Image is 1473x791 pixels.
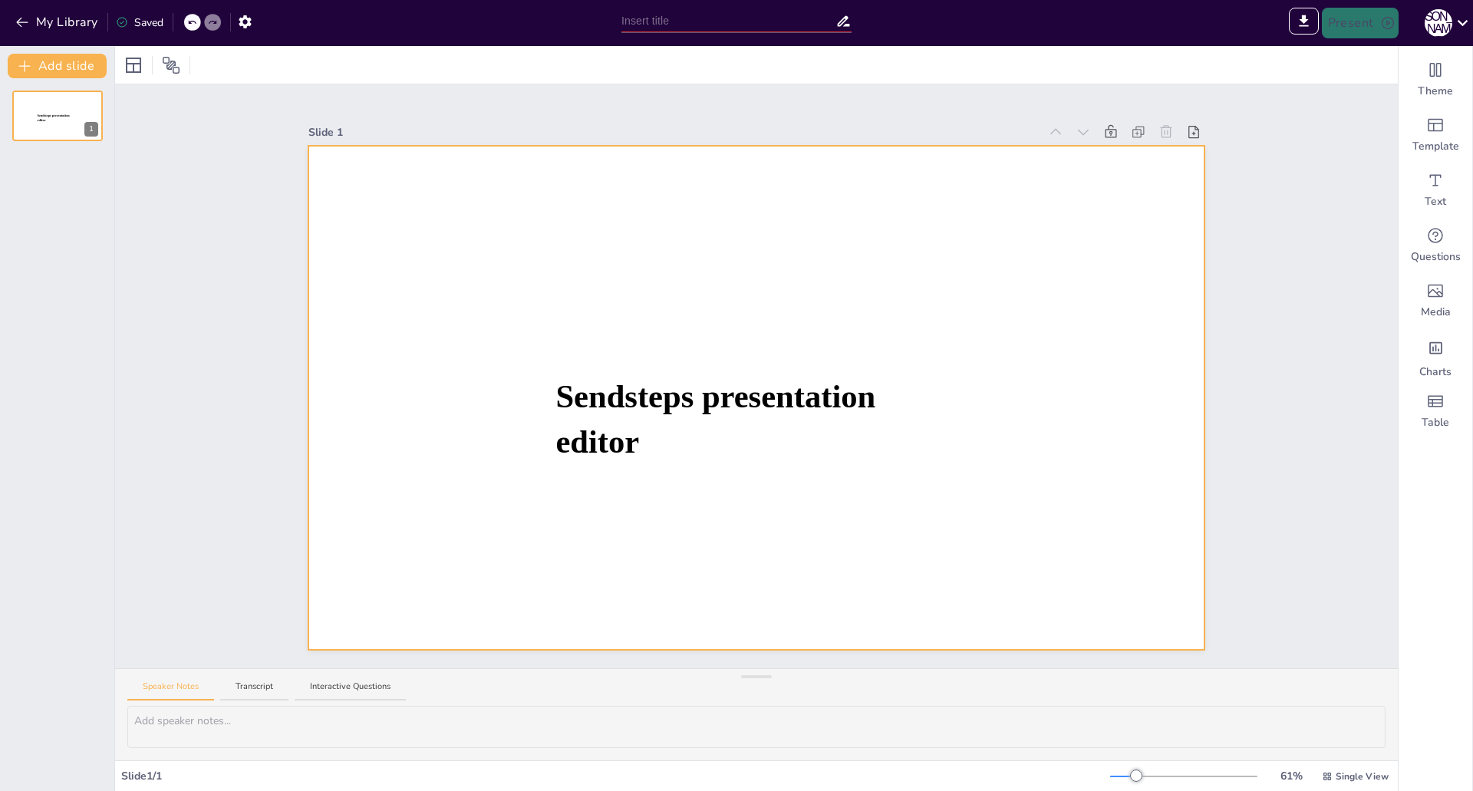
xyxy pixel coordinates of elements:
[8,54,107,78] button: Add slide
[1425,194,1446,209] span: Text
[621,10,835,32] input: Insert title
[1289,8,1319,38] span: Export to PowerPoint
[1399,163,1472,218] div: Add text boxes
[12,10,104,35] button: My Library
[1422,415,1449,430] span: Table
[308,124,1039,140] div: Slide 1
[121,53,146,77] div: Layout
[295,681,406,701] button: Interactive Questions
[38,114,70,123] span: Sendsteps presentation editor
[1336,770,1389,783] span: Single View
[162,56,180,74] span: Position
[1411,249,1461,265] span: Questions
[220,681,288,701] button: Transcript
[1322,8,1399,38] button: Present
[116,15,163,31] div: Saved
[84,122,98,137] div: 1
[1425,8,1452,38] button: [PERSON_NAME]
[1399,107,1472,163] div: Add ready made slides
[127,681,214,701] button: Speaker Notes
[1419,364,1452,380] span: Charts
[1425,9,1452,37] div: [PERSON_NAME]
[1421,305,1451,320] span: Media
[1399,218,1472,273] div: Get real-time input from your audience
[1418,84,1453,99] span: Theme
[1412,139,1459,154] span: Template
[1399,384,1472,439] div: Add a table
[121,768,1110,784] div: Slide 1 / 1
[1273,768,1310,784] div: 61 %
[1399,328,1472,384] div: Add charts and graphs
[1399,52,1472,107] div: Change the overall theme
[555,378,875,460] span: Sendsteps presentation editor
[1399,273,1472,328] div: Add images, graphics, shapes or video
[12,91,103,141] div: 1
